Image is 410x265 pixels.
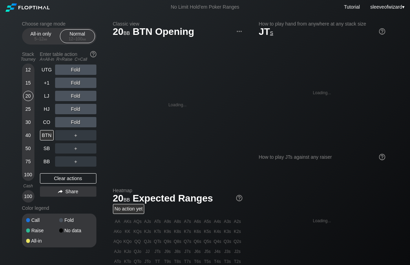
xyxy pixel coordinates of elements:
span: bb [124,29,130,36]
div: Fold [55,104,96,114]
div: AA [113,217,123,226]
div: Clear actions [40,173,96,184]
div: CO [40,117,54,127]
span: s [270,29,273,36]
div: QTs [153,237,162,246]
div: QQ [133,237,143,246]
div: ＋ [55,143,96,154]
div: QJo [133,247,143,256]
div: ▾ [368,3,405,11]
img: help.32db89a4.svg [378,153,386,161]
div: J9s [163,247,172,256]
div: K6s [193,227,202,236]
div: Q4s [213,237,222,246]
h2: Choose range mode [22,21,96,27]
div: How to play JTs against any raiser [259,154,385,160]
div: BB [40,156,54,167]
span: sleeveofwizard [370,4,402,10]
div: Q6s [193,237,202,246]
div: J5s [203,247,212,256]
div: K4s [213,227,222,236]
div: KJs [143,227,153,236]
div: No data [59,228,92,233]
img: help.32db89a4.svg [90,50,97,58]
div: J6s [193,247,202,256]
div: K9s [163,227,172,236]
div: 5 – 12 [27,37,55,41]
div: Call [26,218,59,223]
img: ellipsis.fd386fe8.svg [235,28,243,35]
div: Fold [55,91,96,101]
img: Floptimal logo [6,3,50,12]
h2: Classic view [113,21,242,27]
div: ＋ [55,156,96,167]
div: Tourney [19,57,37,62]
div: ATs [153,217,162,226]
div: K5s [203,227,212,236]
div: 75 [23,156,33,167]
div: Normal [62,30,93,43]
div: Q5s [203,237,212,246]
span: JT [259,26,273,37]
div: QJs [143,237,153,246]
div: 25 [23,104,33,114]
div: No action yet [113,204,145,214]
div: Q2s [233,237,242,246]
div: J8s [173,247,182,256]
div: 100 [23,169,33,180]
div: No Limit Hold’em Poker Ranges [160,4,250,11]
div: A7s [183,217,192,226]
div: 12 [23,65,33,75]
div: J4s [213,247,222,256]
div: AJs [143,217,153,226]
div: A6s [193,217,202,226]
div: 20 [23,91,33,101]
div: Color legend [22,203,96,214]
a: Tutorial [344,4,360,10]
div: J3s [223,247,232,256]
div: Q7s [183,237,192,246]
div: ＋ [55,130,96,140]
div: 50 [23,143,33,154]
img: help.32db89a4.svg [235,194,243,202]
div: 100 [23,191,33,202]
div: AQo [113,237,123,246]
div: A9s [163,217,172,226]
img: help.32db89a4.svg [378,28,386,35]
div: AKs [123,217,133,226]
div: HJ [40,104,54,114]
div: All-in only [25,30,57,43]
div: J7s [183,247,192,256]
div: Cash [19,184,37,188]
div: LJ [40,91,54,101]
div: BTN [40,130,54,140]
div: K3s [223,227,232,236]
div: Loading... [313,90,331,95]
div: 30 [23,117,33,127]
div: JTs [153,247,162,256]
h2: How to play hand from anywhere at any stack size [259,21,385,27]
div: KTs [153,227,162,236]
div: A3s [223,217,232,226]
span: bb [82,37,86,41]
div: Enter table action [40,49,96,65]
div: Share [40,186,96,197]
div: Q3s [223,237,232,246]
div: JJ [143,247,153,256]
div: 12 – 100 [63,37,92,41]
div: Fold [55,117,96,127]
div: Stack [19,49,37,65]
div: 15 [23,78,33,88]
div: Fold [55,65,96,75]
span: 20 [112,27,131,38]
div: A5s [203,217,212,226]
div: Loading... [313,218,331,223]
span: BTN Opening [132,27,195,38]
div: AKo [113,227,123,236]
span: bb [124,195,130,203]
span: 20 [112,193,131,205]
div: Fold [55,78,96,88]
div: All-in [26,238,59,243]
div: KQs [133,227,143,236]
div: KK [123,227,133,236]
